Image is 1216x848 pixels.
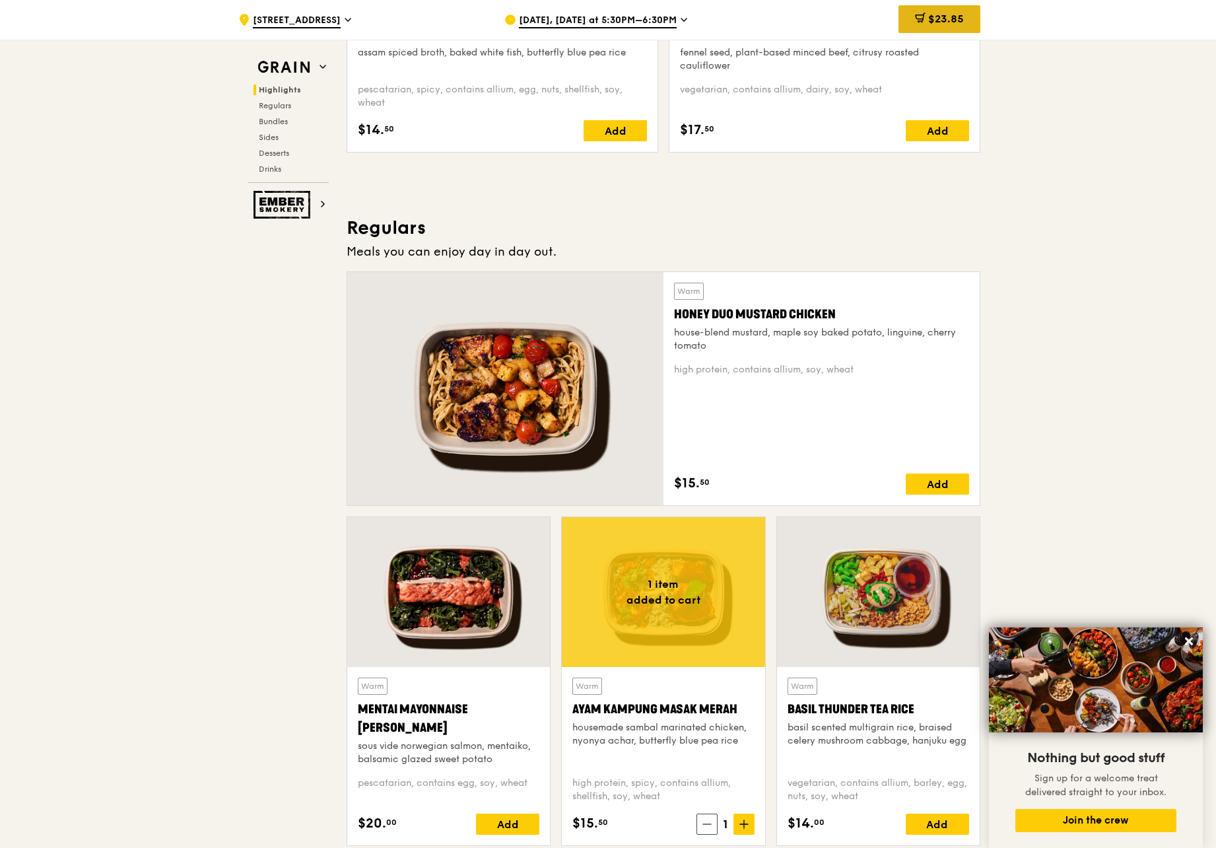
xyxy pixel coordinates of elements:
div: high protein, spicy, contains allium, shellfish, soy, wheat [572,777,754,803]
span: $15. [674,474,700,493]
div: Add [906,814,969,835]
div: high protein, contains allium, soy, wheat [674,363,969,376]
span: 50 [598,817,608,828]
button: Close [1178,631,1199,652]
div: vegetarian, contains allium, barley, egg, nuts, soy, wheat [788,777,969,803]
div: Add [584,120,647,141]
span: $14. [358,120,384,140]
span: $17. [680,120,704,140]
span: 50 [384,124,394,134]
span: 00 [386,817,397,828]
div: Mentai Mayonnaise [PERSON_NAME] [358,700,539,737]
span: Nothing but good stuff [1027,750,1165,766]
div: Add [906,120,969,141]
img: Ember Smokery web logo [253,191,314,219]
span: Regulars [259,101,291,110]
span: 50 [700,477,710,487]
div: Warm [572,678,602,695]
div: house-blend mustard, maple soy baked potato, linguine, cherry tomato [674,326,969,353]
div: housemade sambal marinated chicken, nyonya achar, butterfly blue pea rice [572,721,754,748]
div: Warm [674,283,704,300]
span: $15. [572,814,598,833]
div: vegetarian, contains allium, dairy, soy, wheat [680,83,969,110]
div: sous vide norwegian salmon, mentaiko, balsamic glazed sweet potato [358,740,539,766]
span: Sign up for a welcome treat delivered straight to your inbox. [1025,773,1166,798]
img: DSC07876-Edit02-Large.jpeg [989,627,1203,732]
div: pescatarian, contains egg, soy, wheat [358,777,539,803]
div: Ayam Kampung Masak Merah [572,700,754,719]
div: Basil Thunder Tea Rice [788,700,969,719]
div: Warm [358,678,388,695]
span: Desserts [259,149,289,158]
div: Warm [788,678,817,695]
div: assam spiced broth, baked white fish, butterfly blue pea rice [358,46,647,59]
div: fennel seed, plant-based minced beef, citrusy roasted cauliflower [680,46,969,73]
span: $23.85 [928,13,964,25]
span: 50 [704,124,714,134]
div: Honey Duo Mustard Chicken [674,305,969,324]
div: Add [906,474,969,495]
div: Add [476,814,539,835]
img: Grain web logo [253,55,314,79]
span: 1 [718,815,733,833]
span: 00 [814,817,825,828]
span: Bundles [259,117,288,126]
span: [STREET_ADDRESS] [253,14,341,28]
span: Sides [259,133,279,142]
span: Drinks [259,164,281,174]
div: Meals you can enjoy day in day out. [347,242,980,261]
div: basil scented multigrain rice, braised celery mushroom cabbage, hanjuku egg [788,721,969,748]
span: $14. [788,814,814,833]
span: Highlights [259,85,301,94]
span: $20. [358,814,386,833]
div: pescatarian, spicy, contains allium, egg, nuts, shellfish, soy, wheat [358,83,647,110]
h3: Regulars [347,216,980,240]
button: Join the crew [1015,809,1176,832]
span: [DATE], [DATE] at 5:30PM–6:30PM [519,14,677,28]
